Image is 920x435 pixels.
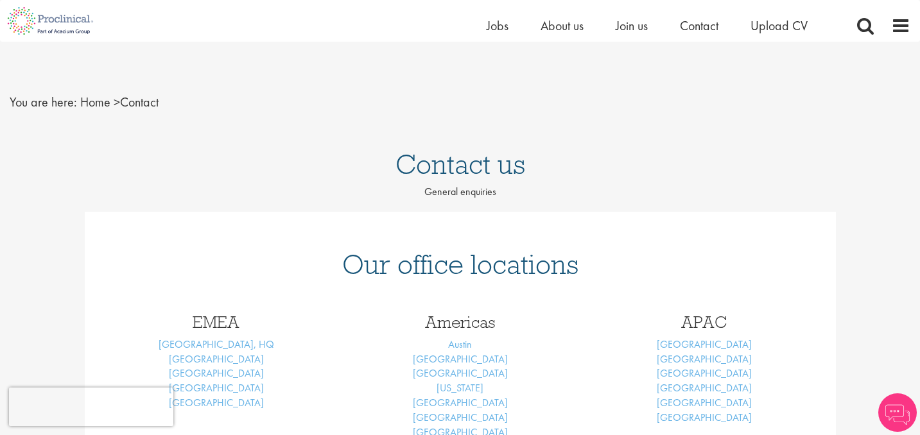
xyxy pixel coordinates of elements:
[104,250,817,278] h1: Our office locations
[80,94,159,110] span: Contact
[657,396,752,409] a: [GEOGRAPHIC_DATA]
[413,366,508,380] a: [GEOGRAPHIC_DATA]
[751,17,808,34] a: Upload CV
[657,381,752,395] a: [GEOGRAPHIC_DATA]
[104,314,329,330] h3: EMEA
[413,411,508,424] a: [GEOGRAPHIC_DATA]
[448,337,472,351] a: Austin
[592,314,817,330] h3: APAC
[159,337,274,351] a: [GEOGRAPHIC_DATA], HQ
[616,17,648,34] a: Join us
[680,17,718,34] a: Contact
[9,388,173,426] iframe: reCAPTCHA
[10,94,77,110] span: You are here:
[114,94,120,110] span: >
[169,381,264,395] a: [GEOGRAPHIC_DATA]
[80,94,110,110] a: breadcrumb link to Home
[487,17,508,34] a: Jobs
[169,352,264,366] a: [GEOGRAPHIC_DATA]
[413,352,508,366] a: [GEOGRAPHIC_DATA]
[657,337,752,351] a: [GEOGRAPHIC_DATA]
[657,366,752,380] a: [GEOGRAPHIC_DATA]
[348,314,573,330] h3: Americas
[657,352,752,366] a: [GEOGRAPHIC_DATA]
[437,381,483,395] a: [US_STATE]
[657,411,752,424] a: [GEOGRAPHIC_DATA]
[169,396,264,409] a: [GEOGRAPHIC_DATA]
[169,366,264,380] a: [GEOGRAPHIC_DATA]
[878,393,917,432] img: Chatbot
[541,17,584,34] a: About us
[413,396,508,409] a: [GEOGRAPHIC_DATA]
